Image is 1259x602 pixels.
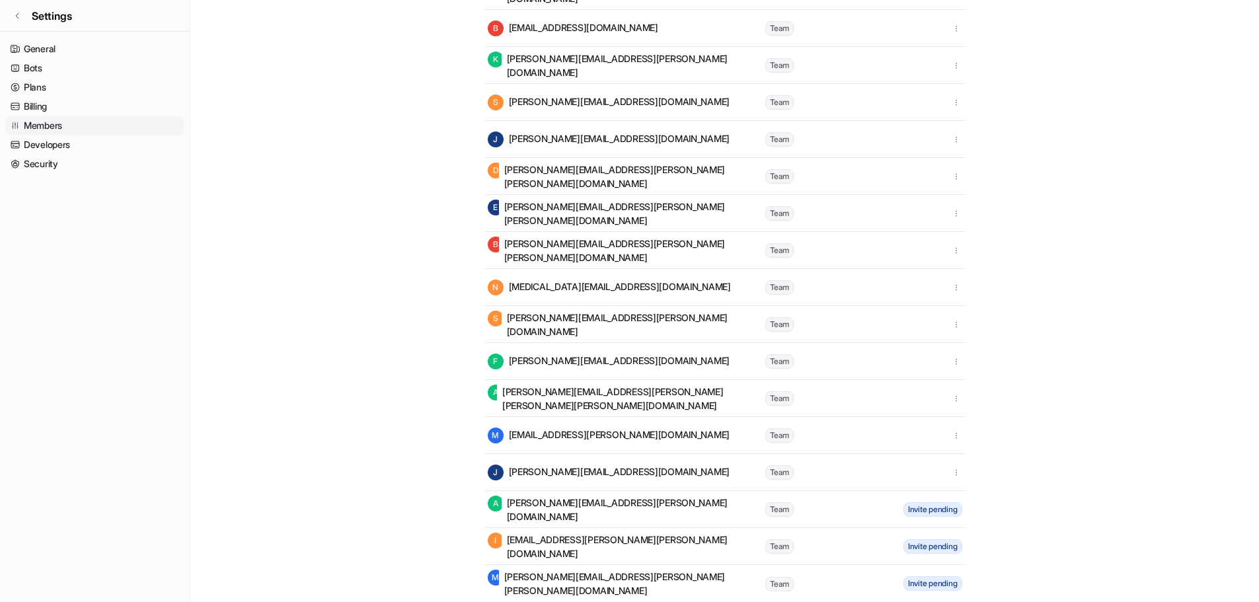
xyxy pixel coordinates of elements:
[488,496,504,511] span: A
[5,116,184,135] a: Members
[488,280,731,295] div: [MEDICAL_DATA][EMAIL_ADDRESS][DOMAIN_NAME]
[5,59,184,77] a: Bots
[765,58,794,73] span: Team
[488,200,764,227] div: [PERSON_NAME][EMAIL_ADDRESS][PERSON_NAME][PERSON_NAME][DOMAIN_NAME]
[765,132,794,147] span: Team
[488,311,504,326] span: S
[5,40,184,58] a: General
[903,539,962,554] span: Invite pending
[765,95,794,110] span: Team
[765,354,794,369] span: Team
[765,391,794,406] span: Team
[32,8,72,24] span: Settings
[488,465,504,480] span: J
[765,280,794,295] span: Team
[488,496,764,523] div: [PERSON_NAME][EMAIL_ADDRESS][PERSON_NAME][DOMAIN_NAME]
[488,428,504,443] span: M
[488,428,730,443] div: [EMAIL_ADDRESS][PERSON_NAME][DOMAIN_NAME]
[488,52,764,79] div: [PERSON_NAME][EMAIL_ADDRESS][PERSON_NAME][DOMAIN_NAME]
[488,385,504,400] span: A
[488,132,730,147] div: [PERSON_NAME][EMAIL_ADDRESS][DOMAIN_NAME]
[765,428,794,443] span: Team
[488,533,504,548] span: I
[488,132,504,147] span: J
[765,21,794,36] span: Team
[903,576,962,591] span: Invite pending
[765,169,794,184] span: Team
[488,570,504,585] span: M
[488,20,658,36] div: [EMAIL_ADDRESS][DOMAIN_NAME]
[765,502,794,517] span: Team
[488,533,764,560] div: [EMAIL_ADDRESS][PERSON_NAME][PERSON_NAME][DOMAIN_NAME]
[488,237,764,264] div: [PERSON_NAME][EMAIL_ADDRESS][PERSON_NAME][PERSON_NAME][DOMAIN_NAME]
[488,385,764,412] div: [PERSON_NAME][EMAIL_ADDRESS][PERSON_NAME][PERSON_NAME][PERSON_NAME][DOMAIN_NAME]
[488,237,504,252] span: B
[765,539,794,554] span: Team
[488,354,730,369] div: [PERSON_NAME][EMAIL_ADDRESS][DOMAIN_NAME]
[488,20,504,36] span: B
[5,155,184,173] a: Security
[488,163,764,190] div: [PERSON_NAME][EMAIL_ADDRESS][PERSON_NAME][PERSON_NAME][DOMAIN_NAME]
[488,311,764,338] div: [PERSON_NAME][EMAIL_ADDRESS][PERSON_NAME][DOMAIN_NAME]
[5,97,184,116] a: Billing
[5,78,184,96] a: Plans
[765,243,794,258] span: Team
[488,354,504,369] span: F
[488,94,504,110] span: S
[5,135,184,154] a: Developers
[488,163,504,178] span: D
[488,465,730,480] div: [PERSON_NAME][EMAIL_ADDRESS][DOMAIN_NAME]
[765,206,794,221] span: Team
[488,280,504,295] span: N
[765,465,794,480] span: Team
[765,317,794,332] span: Team
[488,94,730,110] div: [PERSON_NAME][EMAIL_ADDRESS][DOMAIN_NAME]
[903,502,962,517] span: Invite pending
[488,52,504,67] span: K
[765,577,794,591] span: Team
[488,200,504,215] span: E
[488,570,764,597] div: [PERSON_NAME][EMAIL_ADDRESS][PERSON_NAME][PERSON_NAME][DOMAIN_NAME]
